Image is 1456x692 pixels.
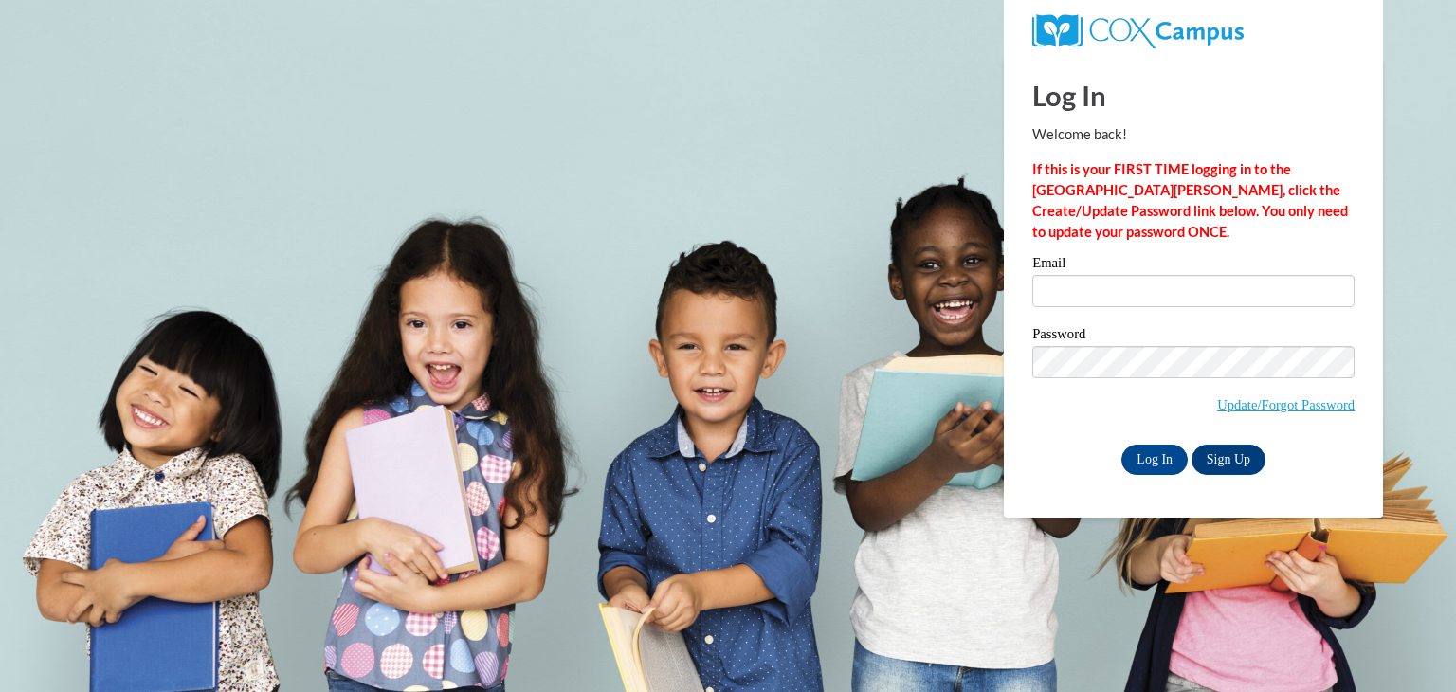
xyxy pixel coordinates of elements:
[1032,22,1244,38] a: COX Campus
[1032,76,1355,115] h1: Log In
[1192,445,1265,475] a: Sign Up
[1121,445,1188,475] input: Log In
[1032,256,1355,275] label: Email
[1032,327,1355,346] label: Password
[1217,397,1355,412] a: Update/Forgot Password
[1032,14,1244,48] img: COX Campus
[1032,124,1355,145] p: Welcome back!
[1032,161,1348,240] strong: If this is your FIRST TIME logging in to the [GEOGRAPHIC_DATA][PERSON_NAME], click the Create/Upd...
